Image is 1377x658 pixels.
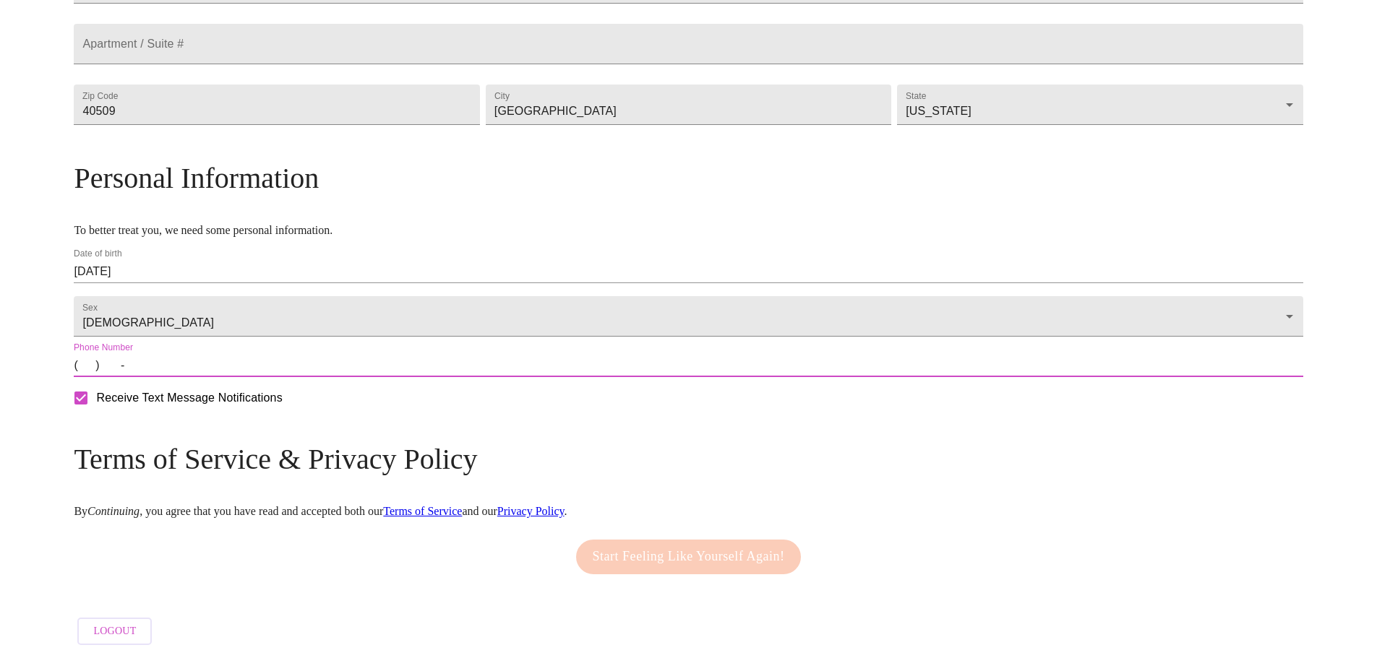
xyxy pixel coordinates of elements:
em: Continuing [87,505,140,517]
span: Logout [93,623,136,641]
div: [DEMOGRAPHIC_DATA] [74,296,1303,337]
label: Phone Number [74,344,133,352]
label: Date of birth [74,250,122,259]
h3: Personal Information [74,161,1303,195]
p: To better treat you, we need some personal information. [74,224,1303,237]
a: Terms of Service [383,505,462,517]
a: Privacy Policy [497,505,565,517]
span: Receive Text Message Notifications [96,389,282,407]
p: By , you agree that you have read and accepted both our and our . [74,505,1303,518]
button: Logout [77,618,152,646]
div: [US_STATE] [897,85,1303,125]
h3: Terms of Service & Privacy Policy [74,442,1303,476]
